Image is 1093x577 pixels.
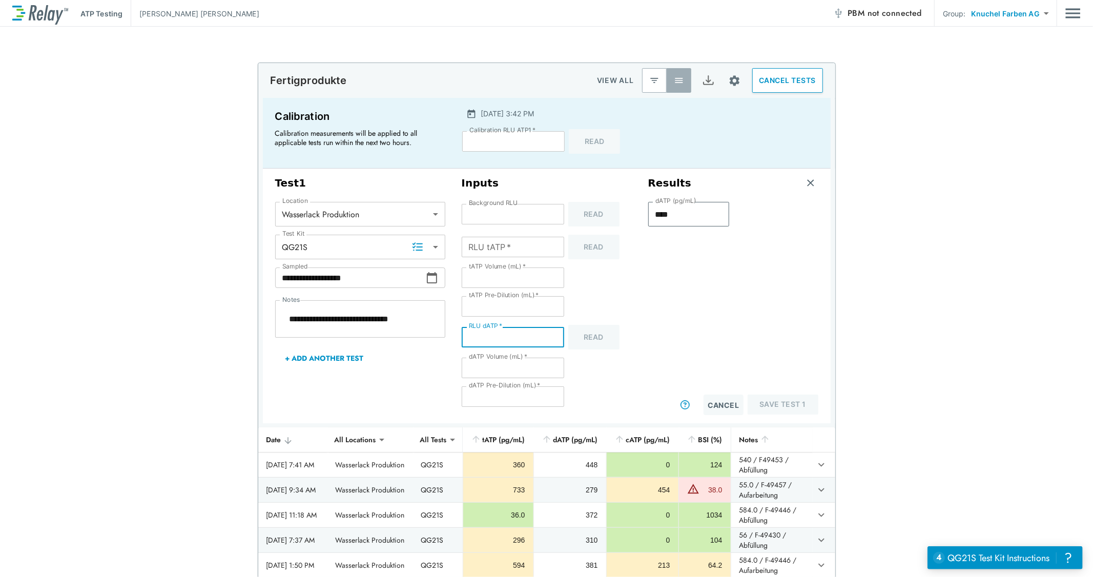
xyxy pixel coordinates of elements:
[275,177,445,190] h3: Test 1
[687,483,699,495] img: Warning
[704,395,744,415] button: Cancel
[615,510,670,520] div: 0
[266,535,319,545] div: [DATE] 7:37 AM
[327,503,413,527] td: Wasserlack Produktion
[80,8,122,19] p: ATP Testing
[469,322,502,329] label: RLU dATP
[462,177,632,190] h3: Inputs
[615,535,670,545] div: 0
[687,460,723,470] div: 124
[275,267,426,288] input: Choose date, selected date is Oct 2, 2025
[813,506,830,524] button: expand row
[413,528,463,552] td: QG21S
[466,109,477,119] img: Calender Icon
[943,8,966,19] p: Group:
[1065,4,1081,23] button: Main menu
[481,108,534,119] p: [DATE] 3:42 PM
[687,535,723,545] div: 104
[674,75,684,86] img: View All
[12,3,68,25] img: LuminUltra Relay
[469,127,535,134] label: Calibration RLU ATP1
[413,478,463,502] td: QG21S
[266,485,319,495] div: [DATE] 9:34 AM
[731,503,813,527] td: 584.0 / F-49446 / Abfüllung
[687,560,723,570] div: 64.2
[542,535,598,545] div: 310
[649,75,659,86] img: Latest
[266,560,319,570] div: [DATE] 1:50 PM
[752,68,823,93] button: CANCEL TESTS
[542,460,598,470] div: 448
[687,510,723,520] div: 1034
[848,6,922,20] span: PBM
[275,204,445,224] div: Wasserlack Produktion
[469,292,539,299] label: tATP Pre-Dilution (mL)
[731,452,813,477] td: 540 / F49453 / Abfüllung
[327,528,413,552] td: Wasserlack Produktion
[833,8,843,18] img: Offline Icon
[471,535,525,545] div: 296
[469,263,526,270] label: tATP Volume (mL)
[597,74,634,87] p: VIEW ALL
[615,460,670,470] div: 0
[813,456,830,473] button: expand row
[275,237,445,257] div: QG21S
[868,7,922,19] span: not connected
[615,485,670,495] div: 454
[282,296,300,303] label: Notes
[542,510,598,520] div: 372
[282,230,305,237] label: Test Kit
[542,485,598,495] div: 279
[614,434,670,446] div: cATP (pg/mL)
[1065,4,1081,23] img: Drawer Icon
[327,478,413,502] td: Wasserlack Produktion
[271,74,347,87] p: Fertigprodukte
[469,382,541,389] label: dATP Pre-Dilution (mL)
[327,452,413,477] td: Wasserlack Produktion
[615,560,670,570] div: 213
[139,8,259,19] p: [PERSON_NAME] [PERSON_NAME]
[413,429,454,450] div: All Tests
[542,434,598,446] div: dATP (pg/mL)
[696,68,721,93] button: Export
[655,197,696,204] label: dATP (pg/mL)
[813,481,830,499] button: expand row
[927,546,1083,569] iframe: Resource center
[542,560,598,570] div: 381
[687,434,723,446] div: BSI (%)
[266,510,319,520] div: [DATE] 11:18 AM
[702,74,715,87] img: Export Icon
[728,74,741,87] img: Settings Icon
[471,485,525,495] div: 733
[282,197,308,204] label: Location
[275,346,374,370] button: + Add Another Test
[469,353,527,360] label: dATP Volume (mL)
[813,531,830,549] button: expand row
[413,503,463,527] td: QG21S
[471,434,525,446] div: tATP (pg/mL)
[829,3,926,24] button: PBM not connected
[731,528,813,552] td: 56 / F-49430 / Abfüllung
[806,178,816,188] img: Remove
[739,434,805,446] div: Notes
[471,560,525,570] div: 594
[721,67,748,94] button: Site setup
[648,177,692,190] h3: Results
[471,460,525,470] div: 360
[413,452,463,477] td: QG21S
[813,557,830,574] button: expand row
[469,199,518,207] label: Background RLU
[275,108,444,125] p: Calibration
[327,429,383,450] div: All Locations
[275,129,439,147] p: Calibration measurements will be applied to all applicable tests run within the next two hours.
[471,510,525,520] div: 36.0
[258,427,327,452] th: Date
[282,263,308,270] label: Sampled
[702,485,723,495] div: 38.0
[731,478,813,502] td: 55.0 / F-49457 / Aufarbeitung
[266,460,319,470] div: [DATE] 7:41 AM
